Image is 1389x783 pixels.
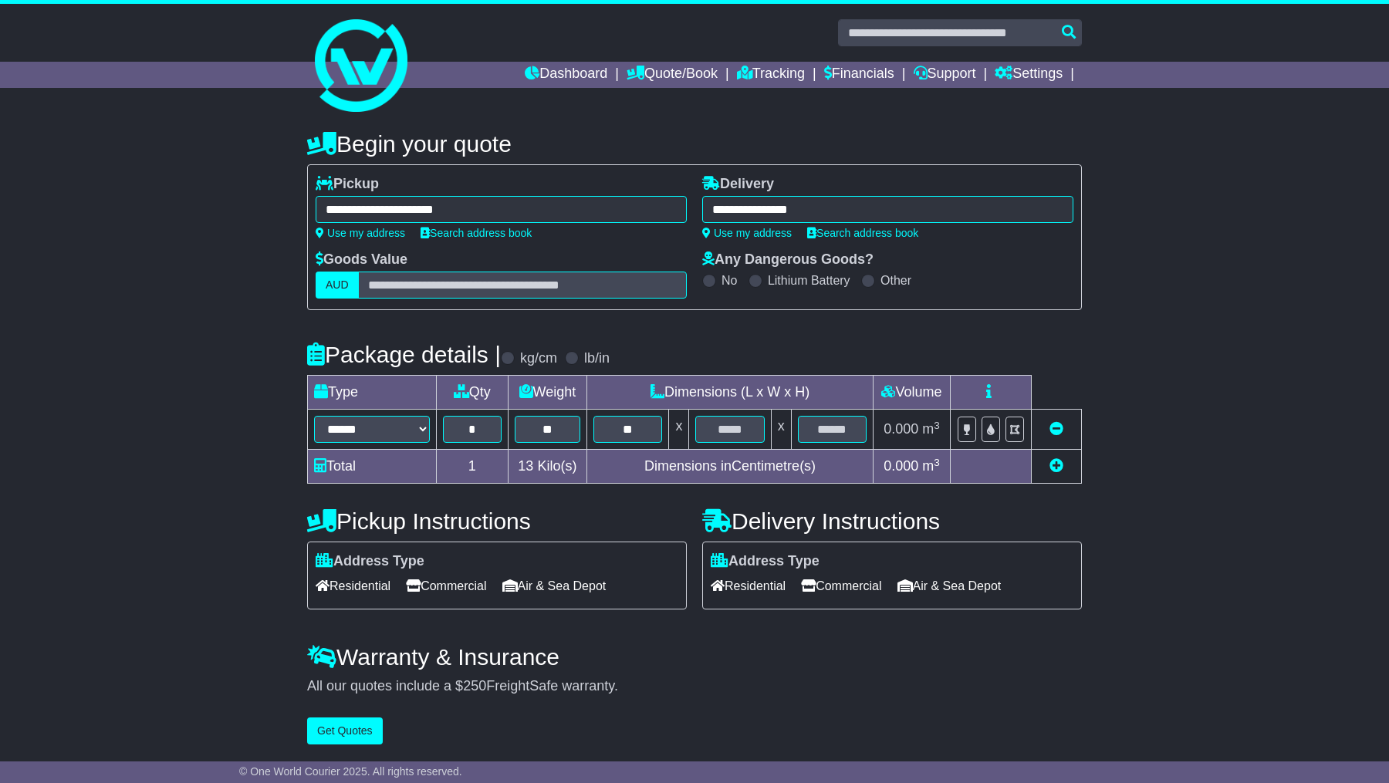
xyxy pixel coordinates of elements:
label: Lithium Battery [768,273,850,288]
td: Volume [873,376,950,410]
a: Dashboard [525,62,607,88]
a: Quote/Book [627,62,718,88]
a: Tracking [737,62,805,88]
td: Type [308,376,437,410]
label: Address Type [711,553,820,570]
label: Any Dangerous Goods? [702,251,874,268]
span: © One World Courier 2025. All rights reserved. [239,765,462,778]
a: Search address book [807,227,918,239]
a: Use my address [702,227,792,239]
span: Air & Sea Depot [897,574,1002,598]
span: 0.000 [884,458,918,474]
a: Support [914,62,976,88]
a: Remove this item [1049,421,1063,437]
span: 0.000 [884,421,918,437]
span: Residential [316,574,390,598]
sup: 3 [934,420,940,431]
td: Weight [508,376,587,410]
span: 13 [518,458,533,474]
h4: Delivery Instructions [702,508,1082,534]
button: Get Quotes [307,717,383,744]
label: Goods Value [316,251,407,268]
h4: Pickup Instructions [307,508,687,534]
label: lb/in [584,350,610,367]
td: 1 [437,450,509,484]
label: Delivery [702,176,774,193]
a: Financials [824,62,894,88]
td: Kilo(s) [508,450,587,484]
label: Pickup [316,176,379,193]
a: Search address book [421,227,532,239]
span: m [922,458,940,474]
td: x [771,410,791,450]
span: Commercial [406,574,486,598]
span: Air & Sea Depot [502,574,607,598]
span: Commercial [801,574,881,598]
td: Dimensions (L x W x H) [587,376,874,410]
span: m [922,421,940,437]
h4: Warranty & Insurance [307,644,1082,670]
td: Dimensions in Centimetre(s) [587,450,874,484]
td: Qty [437,376,509,410]
label: Address Type [316,553,424,570]
h4: Begin your quote [307,131,1082,157]
label: AUD [316,272,359,299]
td: Total [308,450,437,484]
label: No [722,273,737,288]
td: x [669,410,689,450]
span: Residential [711,574,786,598]
sup: 3 [934,457,940,468]
label: kg/cm [520,350,557,367]
a: Use my address [316,227,405,239]
h4: Package details | [307,342,501,367]
span: 250 [463,678,486,694]
a: Settings [995,62,1063,88]
a: Add new item [1049,458,1063,474]
label: Other [880,273,911,288]
div: All our quotes include a $ FreightSafe warranty. [307,678,1082,695]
